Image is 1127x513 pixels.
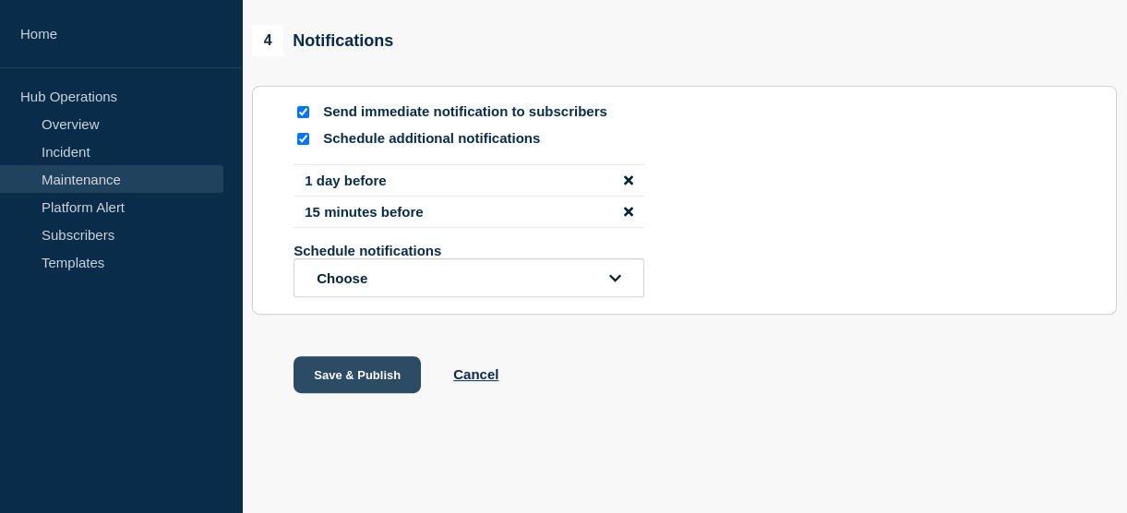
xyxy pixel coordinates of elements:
span: 4 [252,25,283,56]
p: Send immediate notification to subscribers [323,103,618,121]
button: disable notification 1 day before [624,173,633,188]
p: Schedule notifications [294,243,589,258]
li: 1 day before [294,164,644,197]
button: Save & Publish [294,356,421,393]
li: 15 minutes before [294,197,644,228]
button: disable notification 15 minutes before [624,204,633,220]
p: Schedule additional notifications [323,130,618,148]
div: Notifications [252,25,393,56]
input: Send immediate notification to subscribers [297,106,309,118]
button: open dropdown [294,258,644,297]
button: Cancel [453,366,498,382]
input: Schedule additional notifications [297,133,309,145]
